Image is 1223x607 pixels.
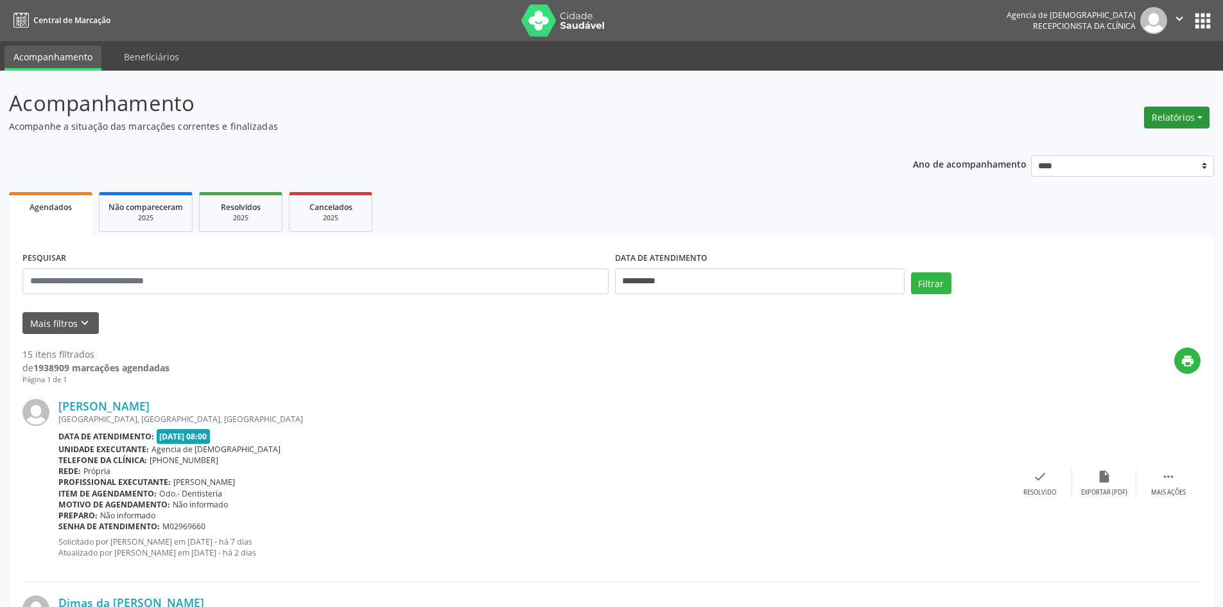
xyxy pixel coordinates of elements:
label: DATA DE ATENDIMENTO [615,249,707,268]
b: Rede: [58,466,81,477]
div: Mais ações [1151,488,1186,497]
span: Odo.- Dentisteria [159,488,222,499]
span: M02969660 [162,521,205,532]
div: 15 itens filtrados [22,347,169,361]
i: insert_drive_file [1097,470,1111,484]
img: img [22,399,49,426]
span: Central de Marcação [33,15,110,26]
span: [PHONE_NUMBER] [150,455,218,466]
b: Profissional executante: [58,477,171,488]
span: Agencia de [DEMOGRAPHIC_DATA] [152,444,281,455]
a: Acompanhamento [4,46,101,71]
span: Não informado [100,510,155,521]
a: Central de Marcação [9,10,110,31]
p: Acompanhe a situação das marcações correntes e finalizadas [9,119,853,133]
div: Página 1 de 1 [22,374,169,385]
b: Motivo de agendamento: [58,499,170,510]
i: check [1033,470,1047,484]
span: Recepcionista da clínica [1033,21,1136,31]
i:  [1161,470,1175,484]
button:  [1167,7,1192,34]
span: Cancelados [309,202,352,213]
div: [GEOGRAPHIC_DATA], [GEOGRAPHIC_DATA], [GEOGRAPHIC_DATA] [58,414,1008,425]
p: Ano de acompanhamento [913,155,1027,172]
b: Preparo: [58,510,98,521]
span: Resolvidos [221,202,261,213]
div: de [22,361,169,374]
i:  [1172,12,1186,26]
strong: 1938909 marcações agendadas [33,362,169,374]
b: Senha de atendimento: [58,521,160,532]
div: Agencia de [DEMOGRAPHIC_DATA] [1007,10,1136,21]
span: Própria [83,466,110,477]
div: 2025 [299,213,363,223]
a: Beneficiários [115,46,188,68]
span: Agendados [30,202,72,213]
p: Acompanhamento [9,87,853,119]
span: [PERSON_NAME] [173,477,235,488]
button: apps [1192,10,1214,32]
button: Mais filtroskeyboard_arrow_down [22,312,99,335]
button: Relatórios [1144,107,1210,128]
div: Exportar (PDF) [1081,488,1127,497]
span: [DATE] 08:00 [157,429,211,444]
span: Não informado [173,499,228,510]
img: img [1140,7,1167,34]
button: Filtrar [911,272,951,294]
button: print [1174,347,1201,374]
a: [PERSON_NAME] [58,399,150,413]
div: 2025 [108,213,183,223]
b: Data de atendimento: [58,431,154,442]
b: Unidade executante: [58,444,149,455]
div: Resolvido [1023,488,1056,497]
p: Solicitado por [PERSON_NAME] em [DATE] - há 7 dias Atualizado por [PERSON_NAME] em [DATE] - há 2 ... [58,536,1008,558]
span: Não compareceram [108,202,183,213]
i: print [1181,354,1195,368]
b: Item de agendamento: [58,488,157,499]
b: Telefone da clínica: [58,455,147,466]
label: PESQUISAR [22,249,66,268]
i: keyboard_arrow_down [78,316,92,330]
div: 2025 [209,213,273,223]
